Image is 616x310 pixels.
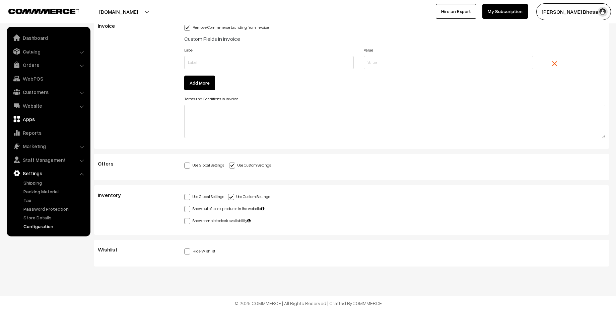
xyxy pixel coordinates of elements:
a: Store Details [22,214,88,221]
img: COMMMERCE [8,9,79,14]
a: Shipping [22,179,88,186]
label: Show complete stock availability [184,217,251,224]
span: Offers [98,160,122,167]
span: Inventory [98,192,129,198]
a: My Subscription [482,4,528,19]
label: Hide Wishlist [184,247,215,254]
input: Label [184,56,354,69]
a: Packing Material [22,188,88,195]
label: Value [364,47,373,53]
span: Invoice [98,22,123,29]
button: [PERSON_NAME] Bhesani… [536,3,611,20]
a: Customers [8,86,88,98]
a: Catalog [8,45,88,58]
button: Add More [184,76,215,90]
a: Reports [8,127,88,139]
label: Use Custom Settings [229,161,271,168]
a: Password Protection [22,205,88,212]
img: close [552,61,557,66]
label: Use Global Settings [184,161,224,168]
a: Apps [8,113,88,125]
a: Settings [8,167,88,179]
label: Label [184,47,194,53]
a: COMMMERCE [8,7,67,15]
a: Hire an Expert [436,4,476,19]
a: COMMMERCE [352,300,382,306]
a: Dashboard [8,32,88,44]
input: Value [364,56,533,69]
label: Custom Fields in Invoice [184,35,240,43]
label: Use Custom Settings [228,193,270,200]
a: Configuration [22,223,88,230]
a: WebPOS [8,73,88,85]
label: Show out of stock products in the website [184,205,264,212]
a: Marketing [8,140,88,152]
a: Staff Management [8,154,88,166]
a: Orders [8,59,88,71]
label: Remove Commmerce branding from Invoice [184,23,269,30]
a: Website [8,100,88,112]
span: Wishlist [98,246,125,253]
button: [DOMAIN_NAME] [76,3,161,20]
label: Terms and Conditions in invoice [184,96,238,102]
a: Tax [22,197,88,204]
label: Use Global Settings [184,193,224,200]
img: user [598,7,608,17]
